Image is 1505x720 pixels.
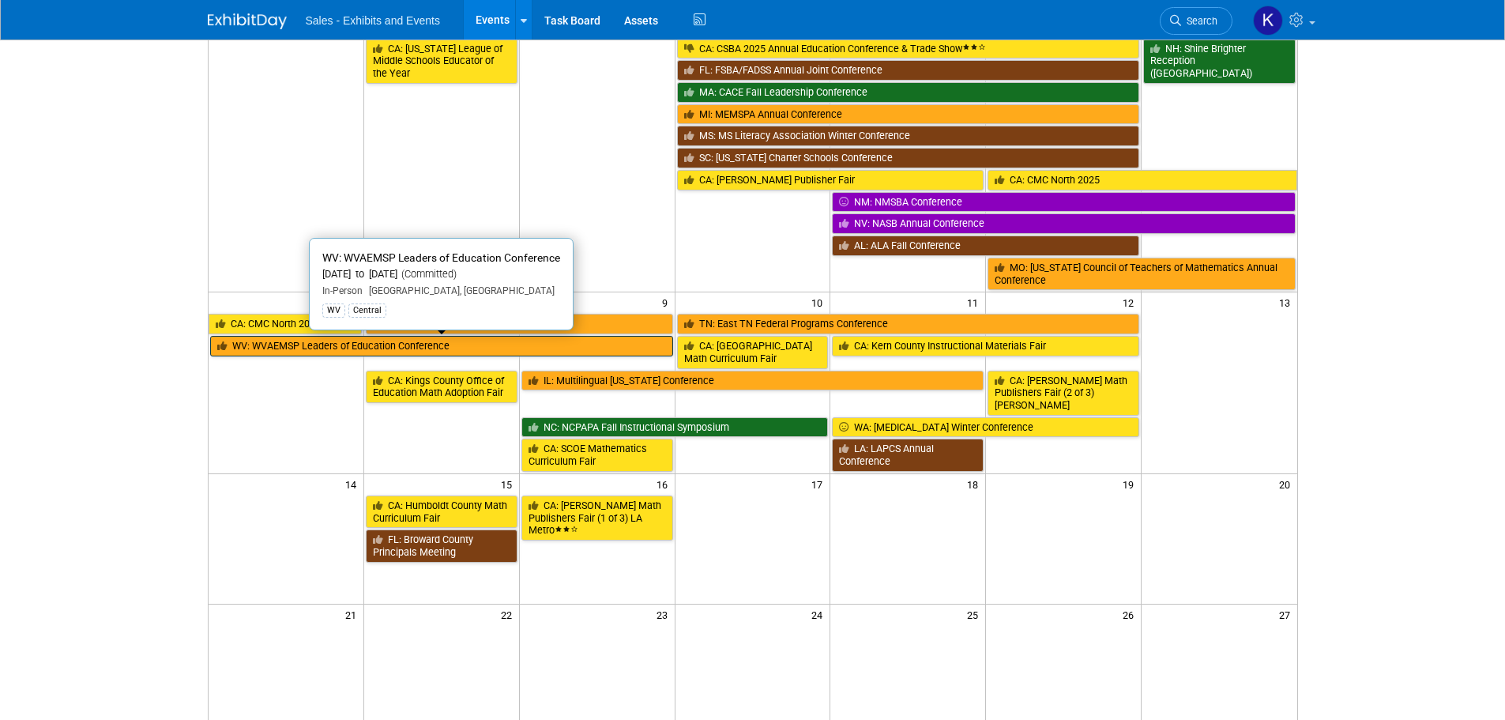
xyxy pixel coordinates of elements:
span: 20 [1277,474,1297,494]
a: MA: CACE Fall Leadership Conference [677,82,1140,103]
a: MS: MS Literacy Association Winter Conference [677,126,1140,146]
a: CA: [PERSON_NAME] Publisher Fair [677,170,984,190]
a: CA: [GEOGRAPHIC_DATA] Math Curriculum Fair [677,336,829,368]
span: Sales - Exhibits and Events [306,14,440,27]
span: 15 [499,474,519,494]
span: 12 [1121,292,1141,312]
span: WV: WVAEMSP Leaders of Education Conference [322,251,560,264]
a: WV: WVAEMSP Leaders of Education Conference [210,336,673,356]
a: FL: Broward County Principals Meeting [366,530,517,562]
span: 16 [655,474,675,494]
a: SC: [US_STATE] Charter Schools Conference [677,148,1140,168]
span: Search [1181,15,1217,27]
a: CA: SCOE Mathematics Curriculum Fair [521,439,673,471]
span: In-Person [322,285,363,296]
a: IL: Multilingual [US_STATE] Conference [521,371,984,391]
a: CA: CSBA 2025 Annual Education Conference & Trade Show [677,39,1140,59]
a: CA: [US_STATE] League of Middle Schools Educator of the Year [366,39,517,84]
a: AL: ALA Fall Conference [832,236,1139,256]
a: NC: NCPAPA Fall Instructional Symposium [521,417,829,438]
a: NH: Shine Brighter Reception ([GEOGRAPHIC_DATA]) [1143,39,1295,84]
a: CA: Kings County Office of Education Math Adoption Fair [366,371,517,403]
span: 26 [1121,605,1141,624]
a: Search [1160,7,1232,35]
span: 17 [810,474,830,494]
a: TN: East TN Federal Programs Conference [677,314,1140,334]
a: CA: [PERSON_NAME] Math Publishers Fair (1 of 3) LA Metro [521,496,673,541]
span: 9 [660,292,675,312]
img: Kara Haven [1253,6,1283,36]
a: CA: [PERSON_NAME] Math Publishers Fair (2 of 3) [PERSON_NAME] [988,371,1139,416]
a: CA: Humboldt County Math Curriculum Fair [366,496,517,528]
span: 23 [655,605,675,624]
a: CA: Kern County Instructional Materials Fair [832,336,1139,356]
span: 22 [499,605,519,624]
a: MI: MEMSPA Annual Conference [677,104,1140,125]
a: CA: CMC North 2025 [988,170,1296,190]
a: NV: NASB Annual Conference [832,213,1295,234]
span: 24 [810,605,830,624]
span: (Committed) [397,268,457,280]
div: WV [322,303,345,318]
span: 27 [1277,605,1297,624]
span: 14 [344,474,363,494]
span: 11 [965,292,985,312]
span: 13 [1277,292,1297,312]
a: CA: CMC North 2025 [209,314,362,334]
div: Central [348,303,386,318]
img: ExhibitDay [208,13,287,29]
a: MO: [US_STATE] Council of Teachers of Mathematics Annual Conference [988,258,1295,290]
a: LA: LAPCS Annual Conference [832,439,984,471]
span: 19 [1121,474,1141,494]
span: 18 [965,474,985,494]
span: 25 [965,605,985,624]
a: FL: FSBA/FADSS Annual Joint Conference [677,60,1140,81]
a: NM: NMSBA Conference [832,192,1295,213]
span: [GEOGRAPHIC_DATA], [GEOGRAPHIC_DATA] [363,285,555,296]
span: 21 [344,605,363,624]
span: 10 [810,292,830,312]
div: [DATE] to [DATE] [322,268,560,281]
a: WA: [MEDICAL_DATA] Winter Conference [832,417,1139,438]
